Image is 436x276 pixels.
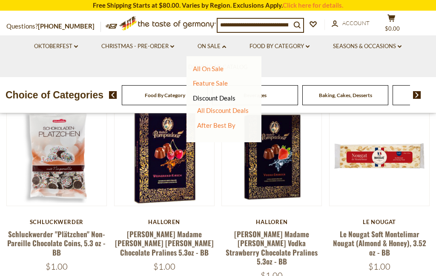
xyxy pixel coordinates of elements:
[109,91,117,99] img: previous arrow
[413,91,421,99] img: next arrow
[7,229,106,258] a: Schluckwerder "Plätzchen" Non-Pareille Chocolate Coins, 5.3 oz - BB
[333,229,426,258] a: Le Nougat Soft Montelimar Nougat (Almond & Honey), 3.52 oz - BB
[145,92,185,98] a: Food By Category
[101,42,174,51] a: Christmas - PRE-ORDER
[198,42,226,51] a: On Sale
[114,218,215,225] div: Halloren
[385,25,400,32] span: $0.00
[197,121,235,129] a: After Best By
[250,42,310,51] a: Food By Category
[7,106,106,206] img: Schluckwerder "Plätzchen" Non-Pareille Chocolate Coins, 5.3 oz - BB
[153,261,175,272] span: $1.00
[193,79,228,87] a: Feature Sale
[221,218,322,225] div: Halloren
[368,261,390,272] span: $1.00
[193,65,224,72] a: All On Sale
[332,19,370,28] a: Account
[319,92,372,98] a: Baking, Cakes, Desserts
[193,92,235,104] a: Discount Deals
[38,22,95,30] a: [PHONE_NUMBER]
[46,261,68,272] span: $1.00
[197,106,249,114] a: All Discount Deals
[222,106,321,206] img: Halloren Madame Pompadour Vodka Strawberry Chocolate Pralines 5.3oz - BB
[333,42,402,51] a: Seasons & Occasions
[6,21,101,32] p: Questions?
[115,229,214,258] a: [PERSON_NAME] Madame [PERSON_NAME] [PERSON_NAME] Chocolate Pralines 5.3oz - BB
[34,42,78,51] a: Oktoberfest
[342,20,370,26] span: Account
[6,218,107,225] div: Schluckwerder
[379,14,404,35] button: $0.00
[330,106,429,206] img: Le Nougat Soft Montelimar Nougat (Almond & Honey), 3.52 oz - BB
[115,106,214,206] img: Halloren Madame Pompadour Cherry Brandy Chocolate Pralines 5.3oz - BB
[283,1,343,9] a: Click here for details.
[329,218,430,225] div: Le Nougat
[226,229,318,267] a: [PERSON_NAME] Madame [PERSON_NAME] Vodka Strawberry Chocolate Pralines 5.3oz - BB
